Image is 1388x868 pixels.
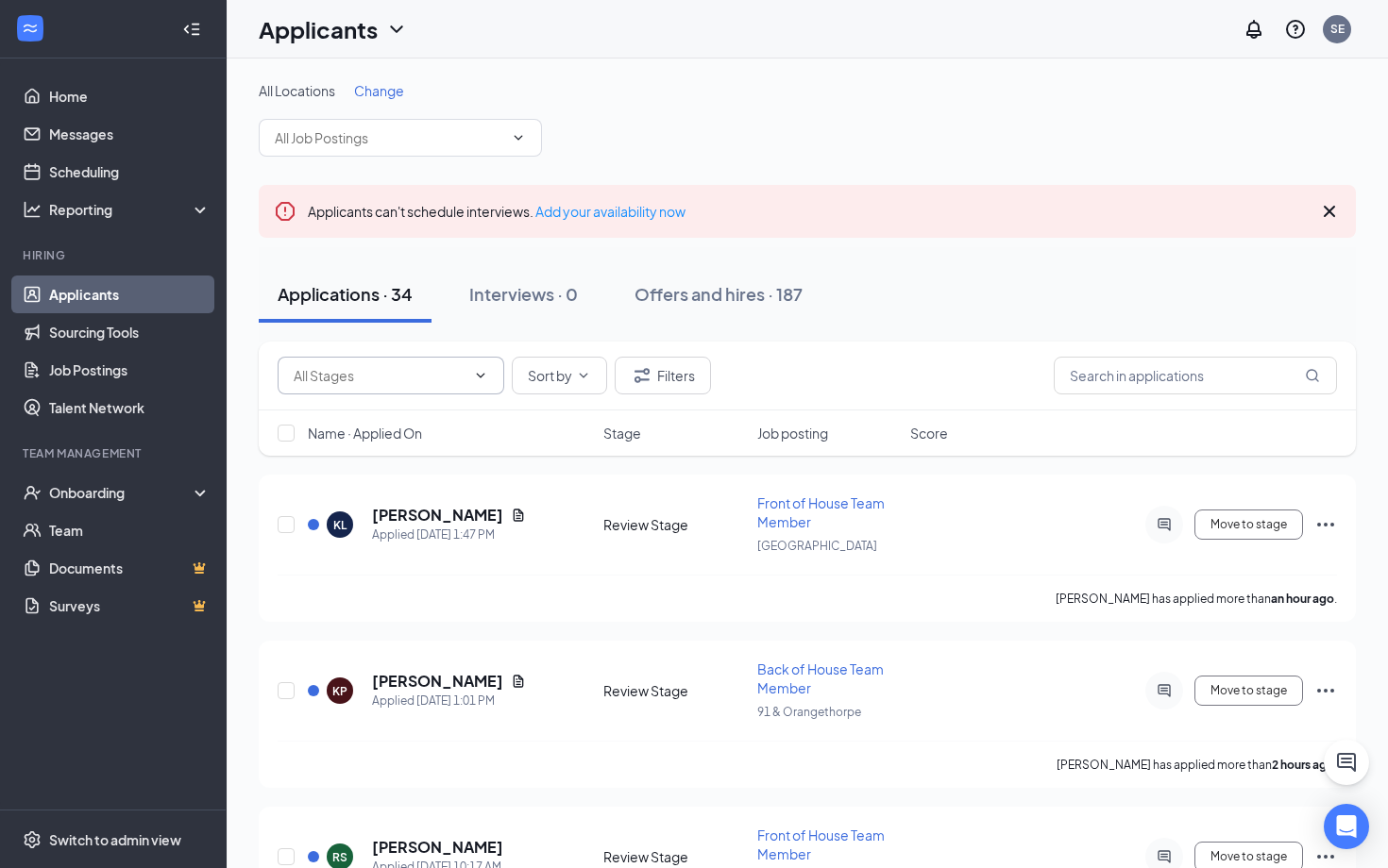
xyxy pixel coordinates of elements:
svg: Ellipses [1314,845,1337,868]
button: Move to stage [1194,509,1303,540]
svg: WorkstreamLogo [21,19,40,38]
svg: Document [511,674,526,689]
div: KL [333,517,347,533]
div: SE [1330,21,1345,37]
svg: Settings [23,830,42,849]
div: Interviews · 0 [469,282,578,306]
svg: Cross [1318,200,1341,223]
input: All Job Postings [275,127,503,148]
svg: Notifications [1243,18,1265,41]
div: Reporting [49,200,212,219]
div: Hiring [23,247,207,263]
span: 91 & Orangethorpe [757,705,861,719]
span: Stage [603,424,641,442]
a: Scheduling [49,153,211,191]
svg: Filter [631,364,653,387]
svg: Document [511,508,526,523]
svg: ActiveChat [1153,849,1176,864]
a: Team [49,511,211,549]
div: Review Stage [603,681,746,700]
span: Change [354,82,404,99]
svg: ChevronDown [473,368,488,383]
a: Talent Network [49,389,211,426]
div: Review Stage [603,847,746,866]
span: Name · Applied On [308,424,422,442]
svg: QuestionInfo [1284,18,1307,41]
span: [GEOGRAPHIC_DATA] [757,539,877,553]
span: Applicants can't schedule interviews. [308,203,686,220]
b: 2 hours ago [1272,758,1334,772]
input: All Stages [294,365,465,386]
b: an hour ago [1271,592,1334,606]
svg: Ellipses [1314,513,1337,536]
span: Sort by [528,369,572,382]
svg: Ellipses [1314,679,1337,702]
div: Review Stage [603,515,746,534]
a: SurveysCrown [49,587,211,625]
svg: ChevronDown [385,18,408,41]
a: Sourcing Tools [49,313,211,351]
div: Applications · 34 [278,282,413,306]
svg: Collapse [182,20,201,39]
a: Home [49,77,211,115]
svg: Analysis [23,200,42,219]
div: Team Management [23,445,207,461]
span: Score [910,424,948,442]
div: Offers and hires · 187 [635,282,803,306]
div: Applied [DATE] 1:47 PM [372,526,526,544]
a: Add your availability now [535,203,686,220]
span: Back of House Team Member [757,660,884,696]
svg: UserCheck [23,483,42,502]
svg: ActiveChat [1153,683,1176,698]
button: Sort byChevronDown [512,357,607,394]
span: Front of House Team Member [757,494,885,530]
h1: Applicants [259,13,378,45]
input: Search in applications [1054,357,1337,394]
span: Job posting [757,424,828,442]
h5: [PERSON_NAME] [372,505,503,526]
p: [PERSON_NAME] has applied more than . [1057,757,1337,773]
button: ChatActive [1324,740,1369,785]
svg: ChevronDown [576,368,591,383]
svg: ActiveChat [1153,517,1176,532]
span: Front of House Team Member [757,826,885,862]
a: DocumentsCrown [49,549,211,587]
svg: Error [274,200,296,223]
svg: ChevronDown [511,130,526,145]
div: Open Intercom Messenger [1324,804,1369,849]
div: Switch to admin view [49,830,181,849]
button: Move to stage [1194,676,1303,706]
a: Messages [49,115,211,153]
div: RS [332,849,347,865]
span: All Locations [259,82,335,99]
svg: ChatActive [1335,751,1358,774]
h5: [PERSON_NAME] [372,671,503,692]
h5: [PERSON_NAME] [372,837,503,858]
button: Filter Filters [615,357,711,394]
div: Onboarding [49,483,195,502]
p: [PERSON_NAME] has applied more than . [1056,591,1337,607]
svg: MagnifyingGlass [1305,368,1320,383]
div: KP [332,683,347,699]
div: Applied [DATE] 1:01 PM [372,692,526,710]
a: Job Postings [49,351,211,389]
a: Applicants [49,275,211,313]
